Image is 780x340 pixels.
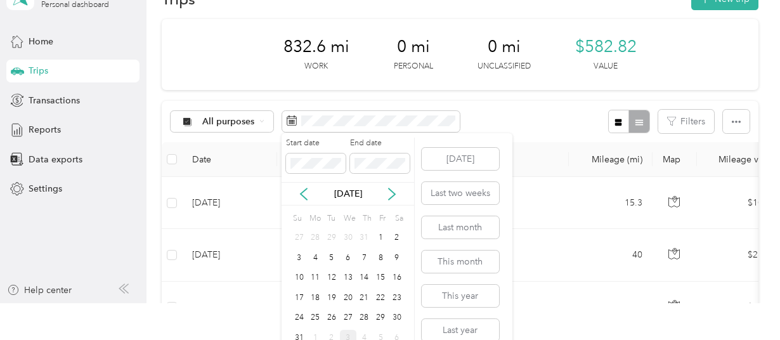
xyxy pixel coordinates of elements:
td: 40 [569,229,653,281]
div: 9 [389,250,405,266]
button: Last two weeks [422,182,499,204]
div: 22 [372,290,389,306]
div: 29 [372,310,389,326]
div: 14 [356,270,373,286]
p: Unclassified [478,61,531,72]
span: Trips [29,64,48,77]
td: 27.1 [569,282,653,334]
p: [DATE] [322,187,375,200]
div: 12 [323,270,340,286]
button: This year [422,285,499,307]
span: 0 mi [397,37,430,57]
span: Transactions [29,94,80,107]
label: End date [350,138,410,149]
div: 31 [356,230,373,246]
p: Work [304,61,328,72]
div: 21 [356,290,373,306]
td: [DATE] [182,229,277,281]
div: 30 [389,310,405,326]
div: 20 [340,290,356,306]
div: 27 [291,230,308,246]
span: 0 mi [488,37,521,57]
span: 832.6 mi [283,37,349,57]
th: Map [653,142,697,177]
div: 28 [307,230,323,246]
button: This month [422,251,499,273]
div: 1 [372,230,389,246]
td: [DATE] [182,177,277,229]
div: 29 [323,230,340,246]
div: 28 [356,310,373,326]
div: 30 [340,230,356,246]
div: 11 [307,270,323,286]
div: Sa [393,210,405,228]
span: Settings [29,182,62,195]
div: 7 [356,250,373,266]
div: 17 [291,290,308,306]
div: We [342,210,356,228]
span: $582.82 [575,37,637,57]
div: 27 [340,310,356,326]
div: 10 [291,270,308,286]
p: Value [594,61,618,72]
div: 8 [372,250,389,266]
div: 3 [291,250,308,266]
div: 25 [307,310,323,326]
div: Tu [325,210,337,228]
th: Mileage (mi) [569,142,653,177]
div: 2 [389,230,405,246]
div: Mo [307,210,321,228]
div: 16 [389,270,405,286]
div: 6 [340,250,356,266]
button: [DATE] [422,148,499,170]
button: Last month [422,216,499,239]
span: All purposes [202,117,255,126]
div: Th [360,210,372,228]
div: Personal dashboard [41,1,109,9]
span: Home [29,35,53,48]
div: 26 [323,310,340,326]
th: Locations [277,142,569,177]
div: Fr [377,210,389,228]
th: Date [182,142,277,177]
td: 15.3 [569,177,653,229]
label: Start date [286,138,346,149]
button: Filters [658,110,714,133]
div: 5 [323,250,340,266]
div: 4 [307,250,323,266]
td: [DATE] [182,282,277,334]
div: 13 [340,270,356,286]
div: 19 [323,290,340,306]
span: Data exports [29,153,82,166]
button: Help center [7,284,72,297]
div: 15 [372,270,389,286]
div: 23 [389,290,405,306]
p: Personal [394,61,433,72]
div: Su [291,210,303,228]
iframe: Everlance-gr Chat Button Frame [709,269,780,340]
div: 18 [307,290,323,306]
span: Reports [29,123,61,136]
div: 24 [291,310,308,326]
